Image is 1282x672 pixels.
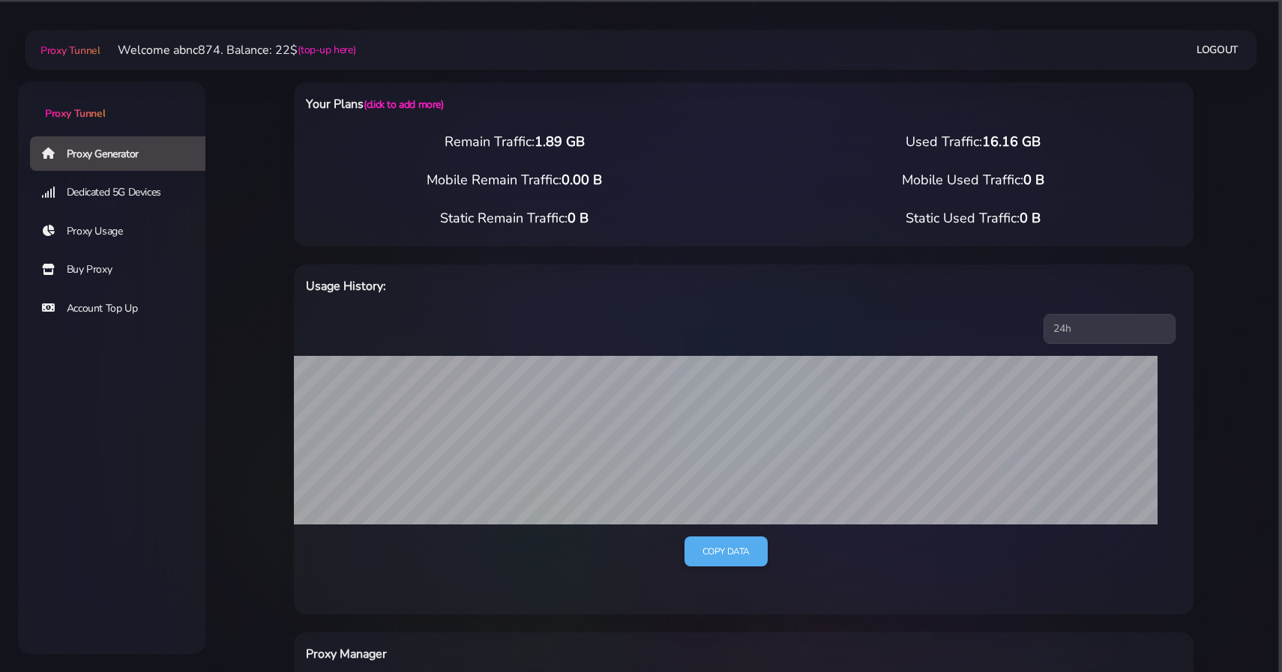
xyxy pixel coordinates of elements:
div: Used Traffic: [744,132,1203,152]
span: 0 B [1020,209,1041,227]
a: (click to add more) [364,97,443,112]
div: Mobile Remain Traffic: [285,170,744,190]
a: Logout [1197,36,1239,64]
div: Static Remain Traffic: [285,208,744,228]
a: Proxy Tunnel [18,82,205,121]
h6: Usage History: [306,276,809,296]
span: 16.16 GB [982,133,1041,151]
a: Copy data [684,536,767,567]
a: (top-up here) [298,42,355,58]
h6: Proxy Manager [306,644,809,664]
span: 0 B [1023,171,1044,189]
a: Proxy Tunnel [37,38,100,62]
div: Static Used Traffic: [744,208,1203,228]
span: 0.00 B [562,171,602,189]
li: Welcome abnc874. Balance: 22$ [100,41,355,59]
span: Proxy Tunnel [45,106,105,121]
a: Dedicated 5G Devices [30,175,217,210]
span: 0 B [568,209,589,227]
div: Mobile Used Traffic: [744,170,1203,190]
h6: Your Plans [306,94,809,114]
span: Proxy Tunnel [40,43,100,58]
a: Account Top Up [30,291,217,326]
a: Buy Proxy [30,252,217,287]
iframe: Webchat Widget [1196,586,1263,653]
a: Proxy Generator [30,136,217,171]
span: 1.89 GB [535,133,585,151]
a: Proxy Usage [30,214,217,249]
div: Remain Traffic: [285,132,744,152]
